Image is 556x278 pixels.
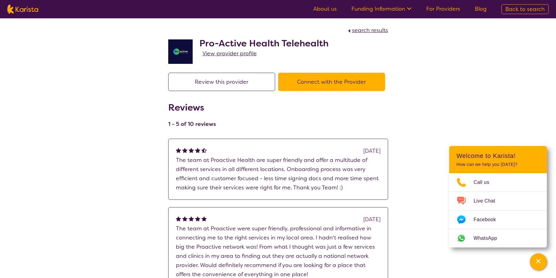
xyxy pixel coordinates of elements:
[351,5,412,13] a: Funding Information
[426,5,460,13] a: For Providers
[456,162,540,167] p: How can we help you [DATE]?
[456,152,540,159] h2: Welcome to Karista!
[189,148,194,153] img: fullstar
[474,178,497,187] span: Call us
[449,146,547,247] div: Channel Menu
[475,5,487,13] a: Blog
[474,234,504,243] span: WhatsApp
[363,146,380,155] div: [DATE]
[202,148,207,153] img: halfstar
[202,216,207,221] img: fullstar
[168,120,216,128] h4: 1 - 5 of 10 reviews
[176,216,181,221] img: fullstar
[189,216,194,221] img: fullstar
[168,78,278,86] a: Review this provider
[176,155,380,192] p: The team at Proactive Health are super friendly and offer a multitude of different services in al...
[278,73,385,91] button: Connect with the Provider
[199,38,329,49] h2: Pro-Active Health Telehealth
[182,148,187,153] img: fullstar
[449,173,547,247] ul: Choose channel
[313,5,337,13] a: About us
[195,216,200,221] img: fullstar
[168,39,193,64] img: ymlb0re46ukcwlkv50cv.png
[278,78,388,86] a: Connect with the Provider
[474,196,503,206] span: Live Chat
[449,229,547,247] a: Web link opens in a new tab.
[168,102,216,113] h2: Reviews
[168,73,275,91] button: Review this provider
[195,148,200,153] img: fullstar
[347,27,388,34] a: search results
[202,50,257,57] span: View provider profile
[501,4,549,14] a: Back to search
[176,148,181,153] img: fullstar
[7,5,38,14] img: Karista logo
[474,215,503,224] span: Facebook
[363,215,380,224] div: [DATE]
[352,27,388,34] span: search results
[505,5,545,13] span: Back to search
[202,49,257,58] a: View provider profile
[530,253,547,270] button: Channel Menu
[182,216,187,221] img: fullstar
